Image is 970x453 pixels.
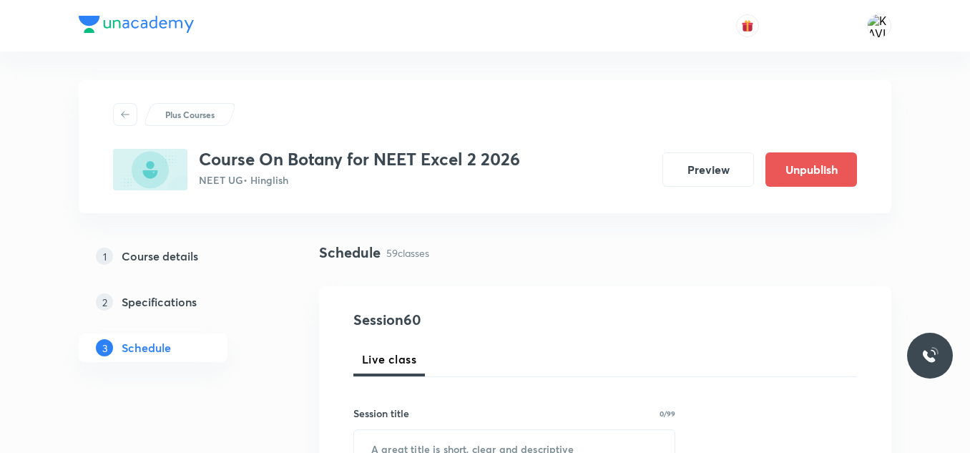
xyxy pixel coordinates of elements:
[867,14,891,38] img: KAVITA YADAV
[353,309,614,331] h4: Session 60
[96,293,113,311] p: 2
[79,288,273,316] a: 2Specifications
[79,16,194,33] img: Company Logo
[165,108,215,121] p: Plus Courses
[319,242,381,263] h4: Schedule
[199,172,520,187] p: NEET UG • Hinglish
[122,248,198,265] h5: Course details
[921,347,939,364] img: ttu
[386,245,429,260] p: 59 classes
[741,19,754,32] img: avatar
[96,248,113,265] p: 1
[79,16,194,36] a: Company Logo
[660,410,675,417] p: 0/99
[79,242,273,271] a: 1Course details
[113,149,187,190] img: 9C9ABD4C-E950-4EC3-9283-5B3275B5167C_plus.png
[96,339,113,356] p: 3
[122,339,171,356] h5: Schedule
[353,406,409,421] h6: Session title
[122,293,197,311] h5: Specifications
[736,14,759,37] button: avatar
[199,149,520,170] h3: Course On Botany for NEET Excel 2 2026
[765,152,857,187] button: Unpublish
[662,152,754,187] button: Preview
[362,351,416,368] span: Live class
